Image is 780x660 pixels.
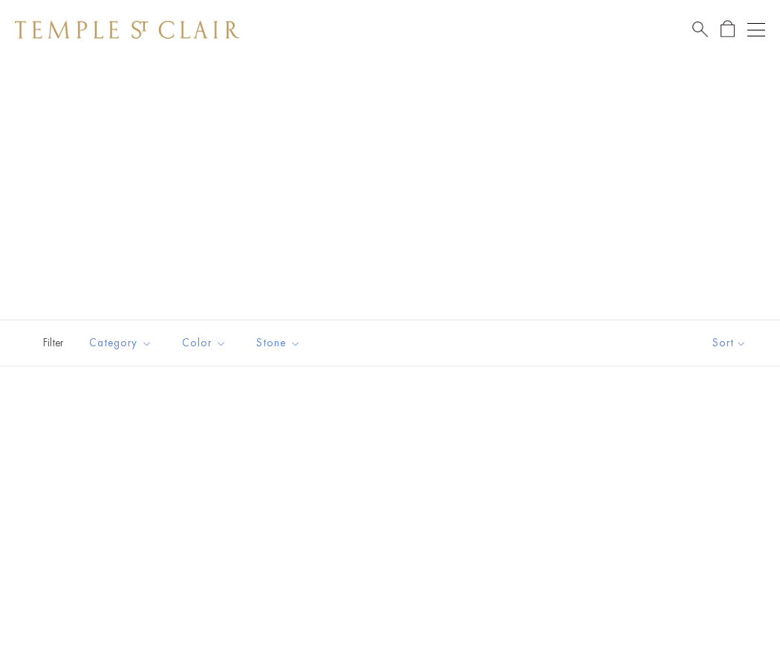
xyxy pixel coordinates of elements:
[721,20,735,39] a: Open Shopping Bag
[175,334,238,352] span: Color
[249,334,312,352] span: Stone
[245,326,312,360] button: Stone
[747,21,765,39] button: Open navigation
[82,334,163,352] span: Category
[679,320,780,366] button: Show sort by
[171,326,238,360] button: Color
[15,21,239,39] img: Temple St. Clair
[78,326,163,360] button: Category
[692,20,708,39] a: Search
